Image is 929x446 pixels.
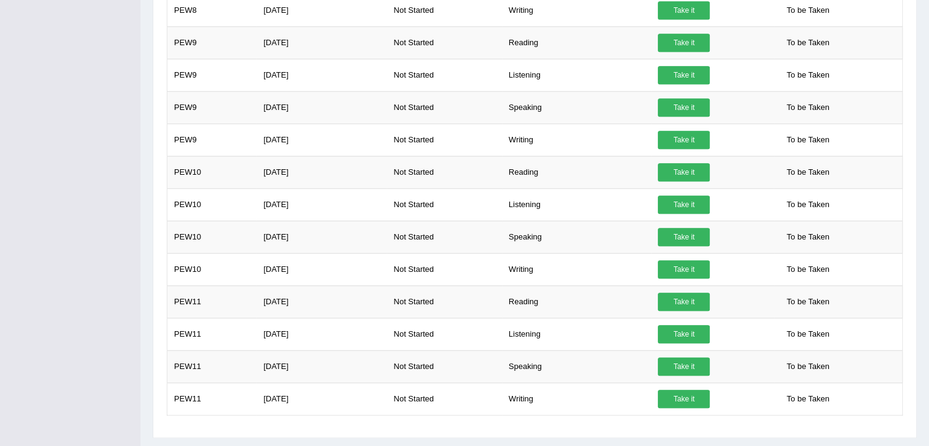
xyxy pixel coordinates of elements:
td: PEW11 [167,350,257,382]
td: PEW10 [167,156,257,188]
td: Listening [502,318,652,350]
td: Not Started [387,188,501,221]
td: Not Started [387,59,501,91]
td: Not Started [387,221,501,253]
a: Take it [658,34,710,52]
td: [DATE] [257,91,387,123]
a: Take it [658,293,710,311]
td: PEW9 [167,91,257,123]
span: To be Taken [781,196,836,214]
a: Take it [658,98,710,117]
td: [DATE] [257,253,387,285]
td: PEW10 [167,253,257,285]
span: To be Taken [781,357,836,376]
td: Not Started [387,350,501,382]
td: Not Started [387,318,501,350]
a: Take it [658,196,710,214]
td: PEW10 [167,221,257,253]
span: To be Taken [781,260,836,279]
td: [DATE] [257,26,387,59]
td: PEW11 [167,382,257,415]
td: [DATE] [257,221,387,253]
span: To be Taken [781,390,836,408]
td: [DATE] [257,318,387,350]
td: Writing [502,123,652,156]
a: Take it [658,66,710,84]
a: Take it [658,357,710,376]
span: To be Taken [781,325,836,343]
span: To be Taken [781,293,836,311]
td: [DATE] [257,156,387,188]
a: Take it [658,390,710,408]
td: Speaking [502,350,652,382]
span: To be Taken [781,1,836,20]
td: Not Started [387,253,501,285]
td: Listening [502,188,652,221]
td: Not Started [387,91,501,123]
span: To be Taken [781,228,836,246]
span: To be Taken [781,131,836,149]
td: [DATE] [257,350,387,382]
td: Not Started [387,26,501,59]
span: To be Taken [781,98,836,117]
td: PEW11 [167,285,257,318]
td: PEW9 [167,59,257,91]
td: [DATE] [257,382,387,415]
a: Take it [658,131,710,149]
td: Writing [502,382,652,415]
td: Not Started [387,382,501,415]
td: [DATE] [257,188,387,221]
a: Take it [658,260,710,279]
td: Speaking [502,221,652,253]
td: Listening [502,59,652,91]
a: Take it [658,163,710,181]
td: Not Started [387,156,501,188]
td: Reading [502,156,652,188]
td: PEW9 [167,123,257,156]
td: Reading [502,26,652,59]
td: Speaking [502,91,652,123]
td: [DATE] [257,59,387,91]
td: PEW11 [167,318,257,350]
span: To be Taken [781,163,836,181]
td: [DATE] [257,123,387,156]
td: Not Started [387,285,501,318]
span: To be Taken [781,34,836,52]
td: [DATE] [257,285,387,318]
td: PEW10 [167,188,257,221]
td: Not Started [387,123,501,156]
a: Take it [658,325,710,343]
td: PEW9 [167,26,257,59]
td: Reading [502,285,652,318]
span: To be Taken [781,66,836,84]
a: Take it [658,1,710,20]
td: Writing [502,253,652,285]
a: Take it [658,228,710,246]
